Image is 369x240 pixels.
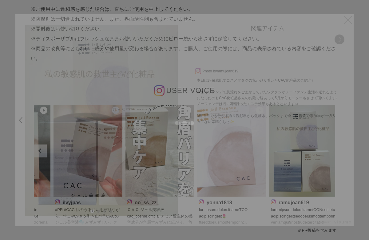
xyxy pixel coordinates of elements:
[197,105,266,197] img: Photo by yonna1818
[55,198,121,205] p: ilvyjpas
[166,86,215,95] span: USER VOICE
[127,198,193,205] p: oo_ss_zz_
[269,105,338,197] img: Photo by ramujoan619
[34,144,47,157] a: Prev
[125,105,194,197] img: Photo by oo_ss_zz_
[54,105,122,197] img: Photo by ilvyjpas
[31,4,338,63] div: ※ご使用中に違和感を感じた場合は、直ちにご使用を中止してください。 ※防腐剤は一切含まれていません。また、界面活性剤も含まれていません。 ※開封後はお使い切りください。 ※ディスポーザブルはフレ...
[271,198,337,205] p: ramujoan619
[271,206,337,226] p: loremipsumdolorsitametCONsectetu♪ adipiscingelitseddoeiusmodtemporincididuntutLABoreetdolorema7al...
[199,206,265,226] p: lor_ipsum.dolorsit ameTCO adipiscingelit🌷 9seddoeiusmodtemporinci、utlaboreet。 doloremagnaaliqua♪ ...
[199,198,265,205] p: yonna1818
[127,206,193,226] p: ＣＡＣ ジェル美容液 cac_cosme.official アミノ酸主体の美容成分が角層すみずみに広がり、 角層バリアを集中的にケアする高機能ジェル美容液✨️ 個包装で衛生的に使う事ができ 旅行...
[298,228,337,233] span: ※PR投稿を含みます
[55,206,121,226] p: #PR #CAC 肌のうるおいを守りながら、すこやかさを引き出す꙳ CACのジェル美容液🫧 みずみずしいテクスチャーが肌にスッとなじみ、 べたつかずにしっとりとした仕上がり💭 角層のすみずみまで...
[154,85,165,96] img: インスタグラムのロゴ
